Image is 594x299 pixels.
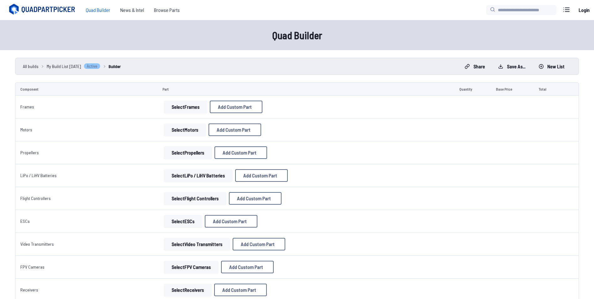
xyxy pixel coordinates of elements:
a: ESCs [20,218,30,224]
span: Add Custom Part [229,265,263,270]
a: Motors [20,127,32,132]
button: SelectReceivers [164,284,212,296]
a: Frames [20,104,34,109]
button: Share [459,61,490,71]
a: SelectFlight Controllers [163,192,228,205]
button: SelectFPV Cameras [164,261,219,273]
button: SelectFrames [164,101,207,113]
a: Receivers [20,287,38,292]
span: Add Custom Part [243,173,277,178]
a: Propellers [20,150,39,155]
button: Add Custom Part [229,192,282,205]
a: SelectFrames [163,101,209,113]
span: Add Custom Part [241,242,275,247]
a: SelectFPV Cameras [163,261,220,273]
button: SelectLiPo / LiHV Batteries [164,169,233,182]
a: Browse Parts [149,4,185,16]
a: FPV Cameras [20,264,44,270]
button: SelectVideo Transmitters [164,238,230,250]
button: Add Custom Part [210,101,262,113]
a: Video Transmitters [20,241,54,247]
a: Quad Builder [81,4,115,16]
a: All builds [23,63,39,70]
td: Base Price [491,82,533,96]
td: Total [534,82,562,96]
span: Add Custom Part [217,127,251,132]
button: Add Custom Part [214,284,267,296]
td: Part [158,82,454,96]
a: LiPo / LiHV Batteries [20,173,57,178]
a: SelectLiPo / LiHV Batteries [163,169,234,182]
td: Quantity [454,82,491,96]
button: SelectESCs [164,215,202,228]
span: My Build List [DATE] [47,63,81,70]
a: SelectESCs [163,215,204,228]
button: Add Custom Part [233,238,285,250]
a: Login [576,4,591,16]
a: Flight Controllers [20,196,51,201]
a: SelectVideo Transmitters [163,238,231,250]
button: Add Custom Part [209,123,261,136]
a: SelectMotors [163,123,207,136]
span: Add Custom Part [237,196,271,201]
a: SelectPropellers [163,146,213,159]
span: Add Custom Part [223,150,256,155]
button: SelectFlight Controllers [164,192,226,205]
button: New List [533,61,570,71]
button: Add Custom Part [214,146,267,159]
a: SelectReceivers [163,284,213,296]
button: SelectPropellers [164,146,212,159]
a: News & Intel [115,4,149,16]
span: Active [84,63,101,69]
span: Add Custom Part [213,219,247,224]
a: Builder [109,63,121,70]
h1: Quad Builder [97,28,498,43]
span: Add Custom Part [222,287,256,292]
button: Add Custom Part [235,169,288,182]
td: Component [15,82,158,96]
button: SelectMotors [164,123,206,136]
button: Add Custom Part [221,261,274,273]
a: My Build List [DATE]Active [47,63,101,70]
span: Add Custom Part [218,104,252,109]
button: Save as... [493,61,531,71]
button: Add Custom Part [205,215,257,228]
